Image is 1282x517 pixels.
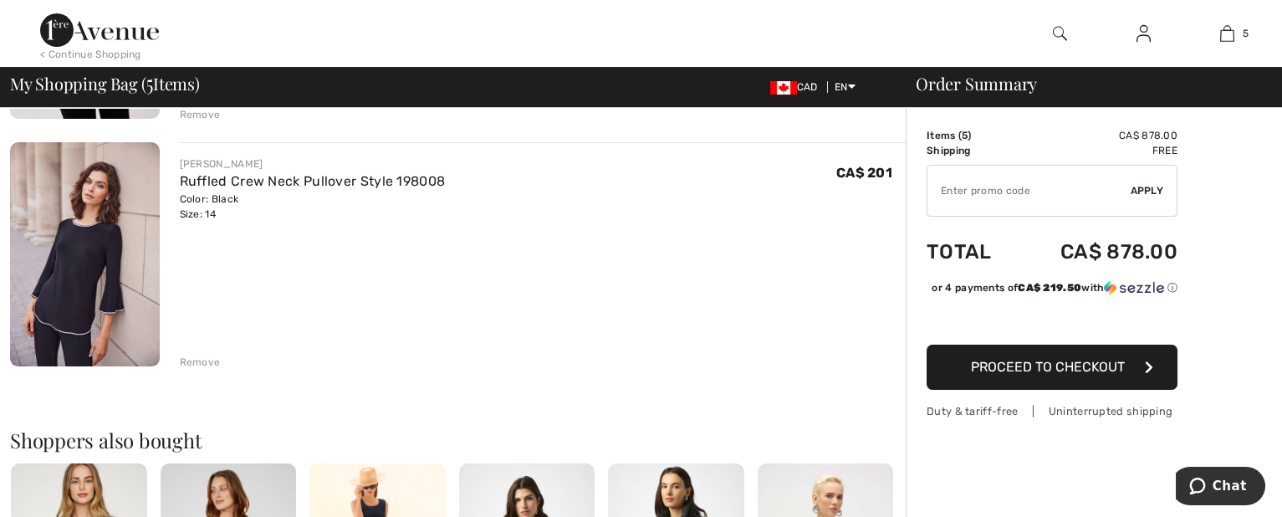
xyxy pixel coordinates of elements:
div: < Continue Shopping [40,47,141,62]
div: Remove [180,107,221,122]
div: Order Summary [896,75,1272,92]
div: Duty & tariff-free | Uninterrupted shipping [927,403,1177,419]
img: Canadian Dollar [770,81,797,95]
span: CA$ 219.50 [1018,282,1081,294]
td: Items ( ) [927,128,1016,143]
span: My Shopping Bag ( Items) [10,75,200,92]
input: Promo code [927,166,1131,216]
span: Proceed to Checkout [971,359,1125,375]
iframe: Opens a widget where you can chat to one of our agents [1176,467,1265,509]
td: CA$ 878.00 [1016,128,1177,143]
img: My Bag [1220,23,1234,44]
div: Remove [180,355,221,370]
div: or 4 payments ofCA$ 219.50withSezzle Click to learn more about Sezzle [927,280,1177,301]
span: Apply [1131,183,1164,198]
span: 5 [146,71,153,93]
td: Shipping [927,143,1016,158]
td: Free [1016,143,1177,158]
img: Ruffled Crew Neck Pullover Style 198008 [10,142,160,366]
td: Total [927,223,1016,280]
div: [PERSON_NAME] [180,156,446,171]
span: CAD [770,81,825,93]
button: Proceed to Checkout [927,345,1177,390]
div: or 4 payments of with [932,280,1177,295]
span: 5 [1243,26,1249,41]
img: Sezzle [1104,280,1164,295]
h2: Shoppers also bought [10,430,906,450]
span: CA$ 201 [836,165,892,181]
a: 5 [1186,23,1268,44]
span: EN [835,81,856,93]
img: 1ère Avenue [40,13,159,47]
img: My Info [1136,23,1151,44]
a: Sign In [1123,23,1164,44]
div: Color: Black Size: 14 [180,192,446,222]
a: Ruffled Crew Neck Pullover Style 198008 [180,173,446,189]
img: search the website [1053,23,1067,44]
span: 5 [962,130,968,141]
iframe: PayPal-paypal [927,301,1177,339]
td: CA$ 878.00 [1016,223,1177,280]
